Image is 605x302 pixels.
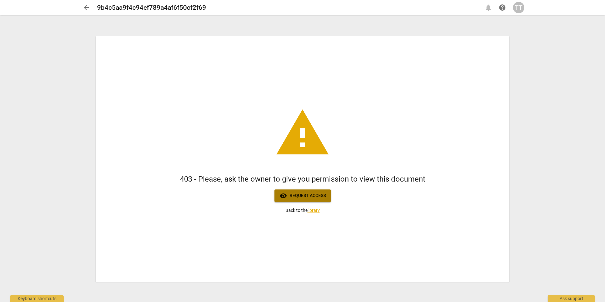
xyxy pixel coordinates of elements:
[180,174,425,184] h1: 403 - Please, ask the owner to give you permission to view this document
[497,2,508,13] a: Help
[97,4,206,12] h2: 9b4c5aa9f4c94ef789a4af6f50cf2f69
[274,189,331,202] button: Request access
[285,207,320,214] p: Back to the
[308,208,320,213] a: library
[274,105,331,161] span: warning
[83,4,90,11] span: arrow_back
[279,192,326,200] span: Request access
[513,2,524,13] button: TT
[498,4,506,11] span: help
[279,192,287,200] span: visibility
[10,295,64,302] div: Keyboard shortcuts
[548,295,595,302] div: Ask support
